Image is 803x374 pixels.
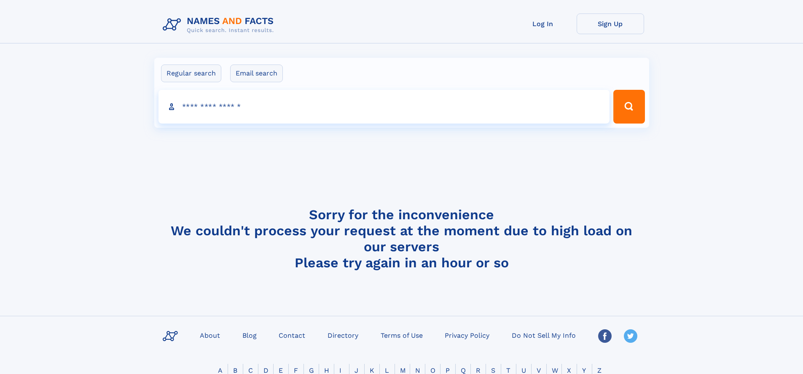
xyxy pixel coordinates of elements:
img: Logo Names and Facts [159,13,281,36]
a: Blog [239,329,260,341]
input: search input [158,90,610,124]
label: Email search [230,65,283,82]
a: Contact [275,329,309,341]
button: Search Button [613,90,645,124]
a: Terms of Use [377,329,426,341]
img: Facebook [598,329,612,343]
a: Directory [324,329,362,341]
label: Regular search [161,65,221,82]
a: Sign Up [577,13,644,34]
a: Privacy Policy [441,329,493,341]
a: Do Not Sell My Info [508,329,579,341]
img: Twitter [624,329,637,343]
a: Log In [509,13,577,34]
a: About [196,329,223,341]
h4: Sorry for the inconvenience We couldn't process your request at the moment due to high load on ou... [159,207,644,271]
